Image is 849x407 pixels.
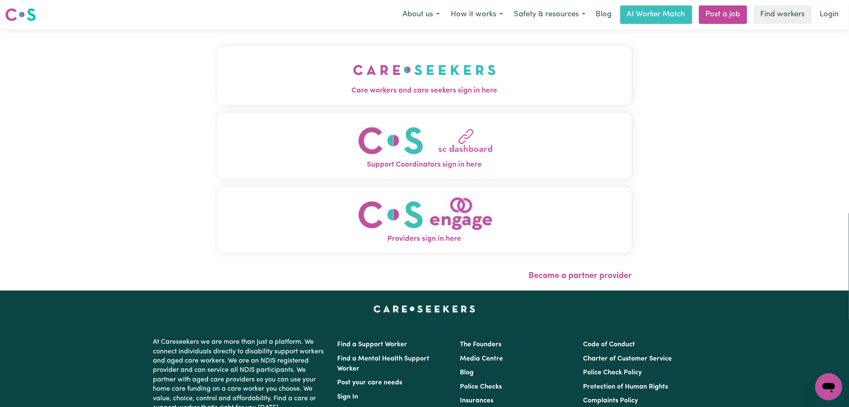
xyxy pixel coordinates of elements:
a: The Founders [460,341,502,348]
a: Blog [460,369,474,376]
a: AI Worker Match [620,5,692,24]
a: Complaints Policy [583,397,638,404]
button: About us [397,6,445,23]
a: Post your care needs [338,379,403,386]
button: Support Coordinators sign in here [217,113,632,179]
a: Find a Support Worker [338,341,408,348]
a: Charter of Customer Service [583,355,672,362]
button: Providers sign in here [217,187,632,253]
a: Find a Mental Health Support Worker [338,355,430,372]
button: How it works [445,6,508,23]
a: Login [815,5,844,24]
a: Careseekers home page [374,306,475,312]
span: Providers sign in here [217,234,632,245]
a: Media Centre [460,355,503,362]
a: Blog [591,5,617,24]
img: Careseekers logo [5,7,36,22]
a: Insurances [460,397,494,404]
button: Safety & resources [508,6,591,23]
a: Post a job [699,5,747,24]
span: Support Coordinators sign in here [217,160,632,170]
iframe: Button to launch messaging window [815,374,842,400]
a: Become a partner provider [529,272,632,280]
a: Police Check Policy [583,369,642,376]
a: Careseekers logo [5,5,36,24]
span: Care workers and care seekers sign in here [217,85,632,96]
a: Find workers [754,5,812,24]
a: Protection of Human Rights [583,384,668,390]
button: Care workers and care seekers sign in here [217,46,632,105]
a: Code of Conduct [583,341,635,348]
a: Police Checks [460,384,502,390]
a: Sign In [338,394,359,400]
